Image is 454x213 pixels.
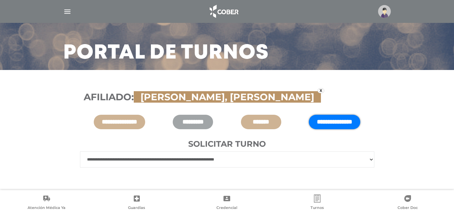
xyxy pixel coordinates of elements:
span: Atención Médica Ya [28,205,66,211]
img: profile-placeholder.svg [378,5,391,18]
span: Cober Doc [398,205,418,211]
h4: Solicitar turno [80,139,374,149]
span: Turnos [311,205,324,211]
span: Guardias [128,205,145,211]
a: Cober Doc [362,194,453,212]
h3: Portal de turnos [63,44,269,62]
a: Credencial [182,194,272,212]
span: Credencial [216,205,237,211]
a: Guardias [92,194,182,212]
img: Cober_menu-lines-white.svg [63,7,72,16]
img: logo_cober_home-white.png [206,3,241,20]
a: Turnos [272,194,363,212]
a: Atención Médica Ya [1,194,92,212]
a: x [318,88,324,93]
h3: Afiliado: [84,92,371,103]
span: [PERSON_NAME], [PERSON_NAME] [137,91,318,103]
